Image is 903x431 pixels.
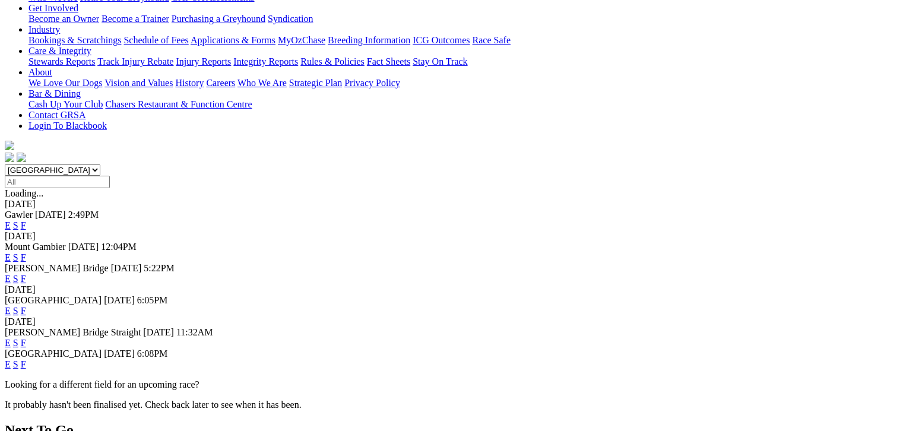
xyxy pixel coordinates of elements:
[102,14,169,24] a: Become a Trainer
[5,263,109,273] span: [PERSON_NAME] Bridge
[21,252,26,262] a: F
[233,56,298,66] a: Integrity Reports
[28,24,60,34] a: Industry
[191,35,275,45] a: Applications & Forms
[13,338,18,348] a: S
[35,210,66,220] span: [DATE]
[143,327,174,337] span: [DATE]
[5,338,11,348] a: E
[5,284,898,295] div: [DATE]
[104,78,173,88] a: Vision and Values
[367,56,410,66] a: Fact Sheets
[28,46,91,56] a: Care & Integrity
[5,327,141,337] span: [PERSON_NAME] Bridge Straight
[104,295,135,305] span: [DATE]
[105,99,252,109] a: Chasers Restaurant & Function Centre
[328,35,410,45] a: Breeding Information
[5,231,898,242] div: [DATE]
[5,242,66,252] span: Mount Gambier
[5,210,33,220] span: Gawler
[21,359,26,369] a: F
[175,78,204,88] a: History
[5,220,11,230] a: E
[5,176,110,188] input: Select date
[28,56,95,66] a: Stewards Reports
[5,316,898,327] div: [DATE]
[5,188,43,198] span: Loading...
[144,263,175,273] span: 5:22PM
[21,220,26,230] a: F
[123,35,188,45] a: Schedule of Fees
[268,14,313,24] a: Syndication
[28,35,121,45] a: Bookings & Scratchings
[413,56,467,66] a: Stay On Track
[472,35,510,45] a: Race Safe
[28,88,81,99] a: Bar & Dining
[172,14,265,24] a: Purchasing a Greyhound
[28,14,99,24] a: Become an Owner
[5,348,102,359] span: [GEOGRAPHIC_DATA]
[28,67,52,77] a: About
[5,295,102,305] span: [GEOGRAPHIC_DATA]
[21,338,26,348] a: F
[111,263,142,273] span: [DATE]
[176,56,231,66] a: Injury Reports
[28,121,107,131] a: Login To Blackbook
[28,35,898,46] div: Industry
[28,78,102,88] a: We Love Our Dogs
[206,78,235,88] a: Careers
[5,274,11,284] a: E
[21,274,26,284] a: F
[137,348,168,359] span: 6:08PM
[13,220,18,230] a: S
[13,306,18,316] a: S
[5,379,898,390] p: Looking for a different field for an upcoming race?
[278,35,325,45] a: MyOzChase
[68,242,99,252] span: [DATE]
[413,35,470,45] a: ICG Outcomes
[28,110,85,120] a: Contact GRSA
[5,359,11,369] a: E
[5,153,14,162] img: facebook.svg
[5,199,898,210] div: [DATE]
[68,210,99,220] span: 2:49PM
[13,359,18,369] a: S
[289,78,342,88] a: Strategic Plan
[28,99,898,110] div: Bar & Dining
[237,78,287,88] a: Who We Are
[21,306,26,316] a: F
[17,153,26,162] img: twitter.svg
[5,141,14,150] img: logo-grsa-white.png
[28,14,898,24] div: Get Involved
[300,56,365,66] a: Rules & Policies
[13,252,18,262] a: S
[97,56,173,66] a: Track Injury Rebate
[344,78,400,88] a: Privacy Policy
[28,56,898,67] div: Care & Integrity
[137,295,168,305] span: 6:05PM
[28,3,78,13] a: Get Involved
[104,348,135,359] span: [DATE]
[13,274,18,284] a: S
[5,306,11,316] a: E
[5,400,302,410] partial: It probably hasn't been finalised yet. Check back later to see when it has been.
[28,99,103,109] a: Cash Up Your Club
[28,78,898,88] div: About
[176,327,213,337] span: 11:32AM
[5,252,11,262] a: E
[101,242,137,252] span: 12:04PM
